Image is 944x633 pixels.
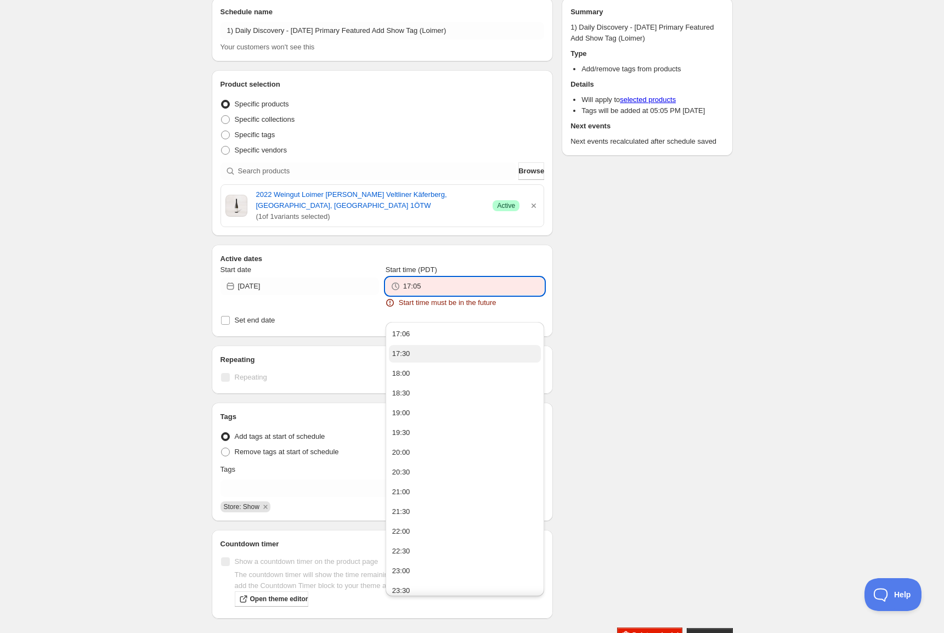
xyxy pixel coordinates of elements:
span: Open theme editor [250,595,308,603]
span: Specific tags [235,131,275,139]
li: Will apply to [581,94,723,105]
button: 21:00 [389,483,541,501]
h2: Schedule name [221,7,545,18]
div: 22:00 [392,526,410,537]
h2: Active dates [221,253,545,264]
button: 23:00 [389,562,541,580]
div: 22:30 [392,546,410,557]
span: Set end date [235,316,275,324]
h2: Countdown timer [221,539,545,550]
span: Start time must be in the future [399,297,496,308]
div: 17:30 [392,348,410,359]
span: Start time (PDT) [386,265,437,274]
div: 18:00 [392,368,410,379]
span: Specific collections [235,115,295,123]
button: 18:30 [389,385,541,402]
div: 23:30 [392,585,410,596]
a: selected products [620,95,676,104]
a: Open theme editor [235,591,308,607]
button: 21:30 [389,503,541,521]
div: 21:00 [392,487,410,498]
button: 22:00 [389,523,541,540]
span: Specific vendors [235,146,287,154]
div: 21:30 [392,506,410,517]
span: Start date [221,265,251,274]
div: 20:30 [392,467,410,478]
h2: Details [570,79,723,90]
span: Store: Show [224,503,259,511]
button: 20:30 [389,464,541,481]
span: Active [497,201,515,210]
button: Browse [518,162,544,180]
span: Repeating [235,373,267,381]
div: 23:00 [392,566,410,577]
span: Add tags at start of schedule [235,432,325,440]
h2: Repeating [221,354,545,365]
span: Specific products [235,100,289,108]
p: 1) Daily Discovery - [DATE] Primary Featured Add Show Tag (Loimer) [570,22,723,44]
button: 18:00 [389,365,541,382]
li: Tags will be added at 05:05 PM [DATE] [581,105,723,116]
input: Search products [238,162,517,180]
a: 2022 Weingut Loimer [PERSON_NAME] Veltliner Käferberg, [GEOGRAPHIC_DATA], [GEOGRAPHIC_DATA] 1ÖTW [256,189,484,211]
span: ( 1 of 1 variants selected) [256,211,484,222]
iframe: Toggle Customer Support [864,578,922,611]
button: 23:30 [389,582,541,600]
div: 19:30 [392,427,410,438]
span: Your customers won't see this [221,43,315,51]
span: Browse [518,166,544,177]
h2: Next events [570,121,723,132]
p: The countdown timer will show the time remaining until the end of the schedule. Remember to add t... [235,569,545,591]
p: Tags [221,464,235,475]
p: Next events recalculated after schedule saved [570,136,723,147]
button: Remove Store: Show [261,502,270,512]
button: 19:00 [389,404,541,422]
span: Remove tags at start of schedule [235,448,339,456]
button: 17:06 [389,325,541,343]
li: Add/remove tags from products [581,64,723,75]
h2: Tags [221,411,545,422]
h2: Product selection [221,79,545,90]
div: 20:00 [392,447,410,458]
button: 17:30 [389,345,541,363]
button: 20:00 [389,444,541,461]
button: 22:30 [389,542,541,560]
button: 19:30 [389,424,541,442]
h2: Type [570,48,723,59]
h2: Summary [570,7,723,18]
div: 18:30 [392,388,410,399]
div: 19:00 [392,408,410,419]
div: 17:06 [392,329,410,340]
span: Show a countdown timer on the product page [235,557,378,566]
